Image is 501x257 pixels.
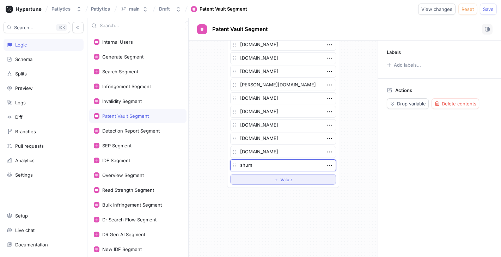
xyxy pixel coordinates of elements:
[102,158,130,163] div: IDF Segment
[280,177,292,182] span: Value
[397,102,426,106] span: Drop variable
[421,7,452,11] span: View changes
[15,114,23,120] div: Diff
[102,143,132,148] div: SEP Segment
[102,187,154,193] div: Read Strength Segment
[15,172,33,178] div: Settings
[483,7,494,11] span: Save
[91,6,110,11] span: Patlytics
[49,3,85,15] button: Patlytics
[15,56,32,62] div: Schema
[395,87,412,93] p: Actions
[230,79,336,91] textarea: [PERSON_NAME][DOMAIN_NAME]
[200,6,247,13] div: Patent Vault Segment
[102,84,151,89] div: Infringement Segment
[274,177,279,182] span: ＋
[387,49,401,55] p: Labels
[15,129,36,134] div: Branches
[102,172,144,178] div: Overview Segment
[15,85,33,91] div: Preview
[156,3,184,15] button: Draft
[432,98,479,109] button: Delete contents
[230,146,336,158] textarea: [DOMAIN_NAME]
[15,213,28,219] div: Setup
[102,39,133,45] div: Internal Users
[230,133,336,145] textarea: [DOMAIN_NAME]
[15,143,44,149] div: Pull requests
[15,158,35,163] div: Analytics
[159,6,170,12] div: Draft
[480,4,497,15] button: Save
[230,39,336,51] textarea: [DOMAIN_NAME]
[118,3,151,15] button: main
[15,227,35,233] div: Live chat
[418,4,456,15] button: View changes
[15,242,48,247] div: Documentation
[102,202,162,208] div: Bulk Infringement Segment
[230,92,336,104] textarea: [DOMAIN_NAME]
[387,98,429,109] button: Drop variable
[100,22,171,29] input: Search...
[384,60,423,69] button: Add labels...
[230,52,336,64] textarea: [DOMAIN_NAME]
[462,7,474,11] span: Reset
[15,71,27,77] div: Splits
[102,54,143,60] div: Generate Segment
[51,6,71,12] div: Patlytics
[15,42,27,48] div: Logic
[102,113,149,119] div: Patent Vault Segment
[102,128,160,134] div: Detection Report Segment
[56,24,67,31] div: K
[102,232,145,237] div: DR Gen AI Segment
[4,239,84,251] a: Documentation
[102,98,142,104] div: Invalidity Segment
[102,246,142,252] div: New IDF Segment
[230,174,336,185] button: ＋Value
[230,159,336,171] textarea: shum
[4,22,70,33] button: Search...K
[102,217,157,222] div: Dr Search Flow Segment
[458,4,477,15] button: Reset
[129,6,140,12] div: main
[442,102,476,106] span: Delete contents
[230,66,336,78] textarea: [DOMAIN_NAME]
[230,106,336,118] textarea: [DOMAIN_NAME]
[230,119,336,131] textarea: [DOMAIN_NAME]
[212,26,268,32] span: Patent Vault Segment
[15,100,26,105] div: Logs
[102,69,138,74] div: Search Segment
[14,25,33,30] span: Search...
